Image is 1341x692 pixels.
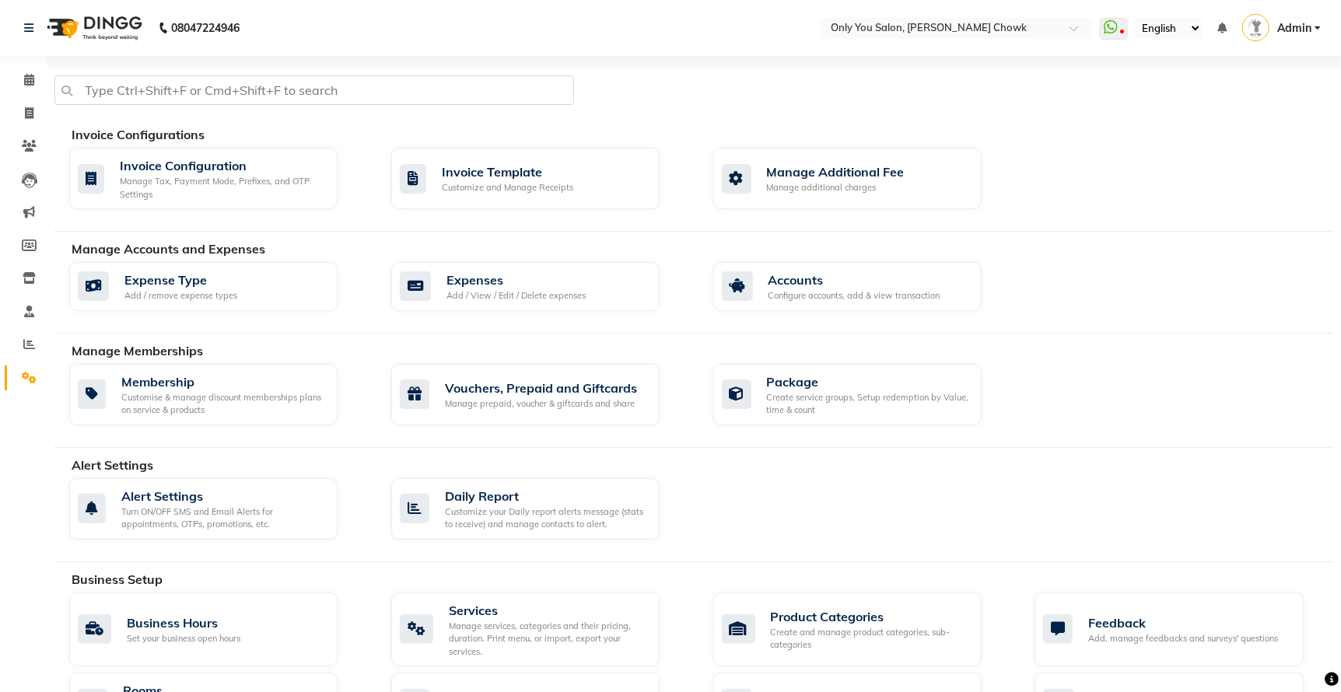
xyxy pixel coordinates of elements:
div: Add / remove expense types [124,289,237,302]
div: Daily Report [445,487,647,505]
b: 08047224946 [171,6,240,50]
img: Admin [1242,14,1269,41]
a: Invoice ConfigurationManage Tax, Payment Mode, Prefixes, and OTP Settings [69,148,368,209]
div: Add, manage feedbacks and surveys' questions [1088,632,1278,645]
div: Set your business open hours [127,632,240,645]
a: Vouchers, Prepaid and GiftcardsManage prepaid, voucher & giftcards and share [391,364,690,425]
a: Alert SettingsTurn ON/OFF SMS and Email Alerts for appointments, OTPs, promotions, etc. [69,478,368,540]
div: Add / View / Edit / Delete expenses [446,289,586,302]
div: Invoice Template [442,163,573,181]
a: Invoice TemplateCustomize and Manage Receipts [391,148,690,209]
a: ExpensesAdd / View / Edit / Delete expenses [391,262,690,311]
img: logo [40,6,146,50]
div: Customize and Manage Receipts [442,181,573,194]
div: Membership [121,372,325,391]
div: Manage services, categories and their pricing, duration. Print menu, or import, export your servi... [449,620,647,659]
div: Manage Additional Fee [767,163,905,181]
a: Manage Additional FeeManage additional charges [713,148,1012,209]
div: Package [767,372,969,391]
div: Services [449,601,647,620]
a: FeedbackAdd, manage feedbacks and surveys' questions [1035,592,1333,667]
div: Feedback [1088,613,1278,632]
div: Accounts [769,271,940,289]
div: Customize your Daily report alerts message (stats to receive) and manage contacts to alert. [445,505,647,531]
div: Product Categories [771,607,969,626]
a: Business HoursSet your business open hours [69,592,368,667]
div: Expenses [446,271,586,289]
input: Type Ctrl+Shift+F or Cmd+Shift+F to search [54,75,574,105]
div: Customise & manage discount memberships plans on service & products [121,391,325,417]
a: MembershipCustomise & manage discount memberships plans on service & products [69,364,368,425]
span: Admin [1277,20,1311,37]
div: Configure accounts, add & view transaction [769,289,940,302]
a: ServicesManage services, categories and their pricing, duration. Print menu, or import, export yo... [391,592,690,667]
div: Expense Type [124,271,237,289]
a: PackageCreate service groups, Setup redemption by Value, time & count [713,364,1012,425]
div: Turn ON/OFF SMS and Email Alerts for appointments, OTPs, promotions, etc. [121,505,325,531]
a: Expense TypeAdd / remove expense types [69,262,368,311]
a: Daily ReportCustomize your Daily report alerts message (stats to receive) and manage contacts to ... [391,478,690,540]
div: Manage Tax, Payment Mode, Prefixes, and OTP Settings [120,175,325,201]
a: AccountsConfigure accounts, add & view transaction [713,262,1012,311]
div: Invoice Configuration [120,156,325,175]
div: Alert Settings [121,487,325,505]
a: Product CategoriesCreate and manage product categories, sub-categories [713,592,1012,667]
div: Create and manage product categories, sub-categories [771,626,969,652]
div: Business Hours [127,613,240,632]
div: Create service groups, Setup redemption by Value, time & count [767,391,969,417]
div: Vouchers, Prepaid and Giftcards [445,379,637,397]
div: Manage additional charges [767,181,905,194]
div: Manage prepaid, voucher & giftcards and share [445,397,637,411]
